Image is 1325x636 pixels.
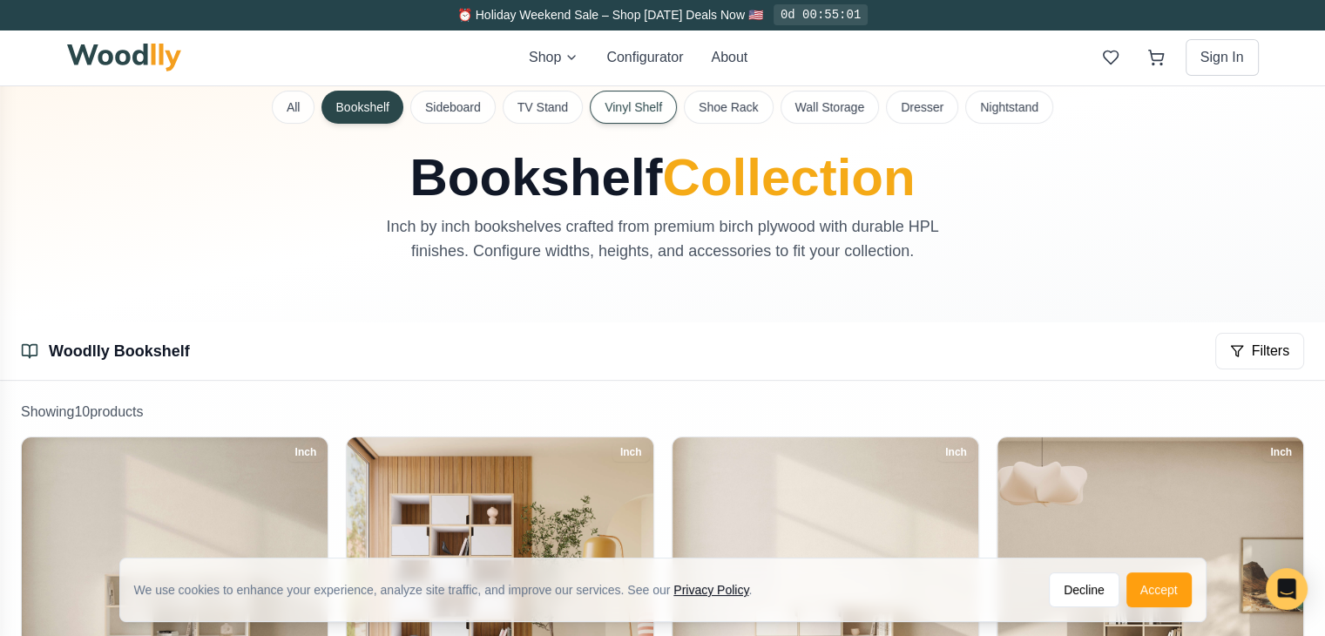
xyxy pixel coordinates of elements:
[711,47,747,68] button: About
[273,152,1053,204] h1: Bookshelf
[965,91,1053,124] button: Nightstand
[457,8,763,22] span: ⏰ Holiday Weekend Sale – Shop [DATE] Deals Now 🇺🇸
[410,91,496,124] button: Sideboard
[612,443,650,462] div: Inch
[886,91,958,124] button: Dresser
[370,214,956,263] p: Inch by inch bookshelves crafted from premium birch plywood with durable HPL finishes. Configure ...
[781,91,880,124] button: Wall Storage
[321,91,402,124] button: Bookshelf
[1262,443,1300,462] div: Inch
[673,583,748,597] a: Privacy Policy
[287,443,325,462] div: Inch
[774,4,868,25] div: 0d 00:55:01
[606,47,683,68] button: Configurator
[663,148,916,206] span: Collection
[134,581,767,599] div: We use cookies to enhance your experience, analyze site traffic, and improve our services. See our .
[590,91,677,124] button: Vinyl Shelf
[937,443,975,462] div: Inch
[529,47,578,68] button: Shop
[1049,572,1119,607] button: Decline
[1215,333,1304,369] button: Filters
[67,44,182,71] img: Woodlly
[684,91,773,124] button: Shoe Rack
[1186,39,1259,76] button: Sign In
[1251,341,1289,362] span: Filters
[1126,572,1192,607] button: Accept
[1266,568,1308,610] div: Open Intercom Messenger
[21,402,1304,423] p: Showing 10 product s
[272,91,315,124] button: All
[49,342,190,360] a: Woodlly Bookshelf
[503,91,583,124] button: TV Stand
